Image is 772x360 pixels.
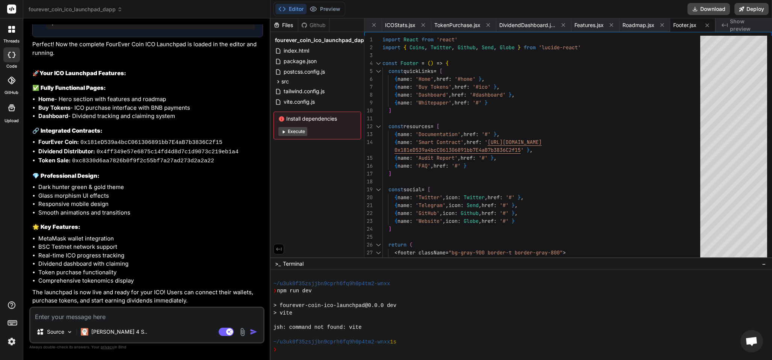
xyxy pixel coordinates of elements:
span: : [446,162,449,169]
span: [ [440,68,443,74]
span: , [431,162,434,169]
img: settings [5,335,18,348]
span: , [449,91,452,98]
code: 0xc8330d6aa7826b0f9f2c55bf7a27ad273d2a2a22 [72,158,214,164]
span: href [455,99,467,106]
span: index.html [283,46,310,55]
span: : [449,76,452,82]
strong: Dividend Distributor: [38,148,95,155]
div: 4 [364,59,373,67]
h2: 🚀 [32,69,263,78]
div: Click to collapse the range. [373,123,383,130]
span: href [452,91,464,98]
span: { [394,210,397,216]
span: name [397,194,409,201]
span: '#' [500,202,509,209]
span: const [388,68,403,74]
img: attachment [238,328,247,336]
div: 12 [364,123,373,130]
span: icon [443,210,455,216]
span: '#' [506,194,515,201]
li: Comprehensive tokenomics display [38,277,263,285]
span: : [409,194,412,201]
span: fourever_coin_ico_launchpad_dapp [275,36,367,44]
span: name [397,202,409,209]
span: , [512,91,515,98]
span: ] [388,170,391,177]
span: name [397,210,409,216]
p: [PERSON_NAME] 4 S.. [91,328,147,336]
img: Claude 4 Sonnet [81,328,88,336]
span: href [488,194,500,201]
span: { [394,202,397,209]
span: ' [521,147,524,153]
code: 0x4ff349e57e6875c14fd4d8d7c1d9073c219eb1a4 [97,149,239,155]
span: name [397,76,409,82]
strong: Token Sale: [38,157,71,164]
span: : [409,83,412,90]
li: Smooth animations and transitions [38,209,263,217]
span: , [515,210,518,216]
span: { [394,76,397,82]
span: const [382,60,397,67]
span: = [434,68,437,74]
span: } [479,76,482,82]
span: < [394,249,397,256]
div: Click to collapse the range. [373,249,383,257]
span: [ [437,123,440,130]
span: , [530,147,533,153]
span: , [494,154,497,161]
span: href [467,139,479,145]
li: Dark hunter green & gold theme [38,183,263,192]
span: import [382,44,400,51]
span: : [409,139,412,145]
span: ] [388,225,391,232]
span: : [461,202,464,209]
button: Download [687,3,730,15]
span: href [434,162,446,169]
span: : [458,194,461,201]
span: Send [482,44,494,51]
span: href [461,154,473,161]
span: name [397,154,409,161]
span: ❯ [273,287,277,295]
div: Click to collapse the range. [373,59,383,67]
span: Features.jsx [574,21,604,29]
span: 'Documentation' [415,131,461,138]
span: , [452,83,455,90]
span: { [446,60,449,67]
div: 6 [364,75,373,83]
span: : [409,202,412,209]
span: } [527,147,530,153]
span: 'FAQ' [415,162,431,169]
span: = [422,186,425,193]
span: , [452,44,455,51]
button: Execute [278,127,307,136]
span: , [443,194,446,201]
span: name [397,91,409,98]
button: Preview [307,4,343,14]
span: > vite [273,310,292,317]
div: 9 [364,99,373,107]
span: icon [446,194,458,201]
li: Real-time ICO progress tracking [38,251,263,260]
span: ] [388,107,391,114]
li: BSC Testnet network support [38,243,263,251]
li: - Hero section with features and roadmap [38,95,263,104]
strong: Dashboard [38,112,68,119]
span: href [482,210,494,216]
span: Install dependencies [278,115,356,123]
span: , [461,131,464,138]
span: − [762,260,766,268]
span: src [281,78,289,85]
strong: Your ICO Launchpad Features: [39,70,126,77]
span: : [409,131,412,138]
span: } [512,202,515,209]
div: 25 [364,233,373,241]
span: : [473,154,476,161]
span: postcss.config.js [283,67,326,76]
span: { [403,44,406,51]
span: : [409,154,412,161]
span: 'Dashboard' [415,91,449,98]
span: 'Audit Report' [415,154,458,161]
